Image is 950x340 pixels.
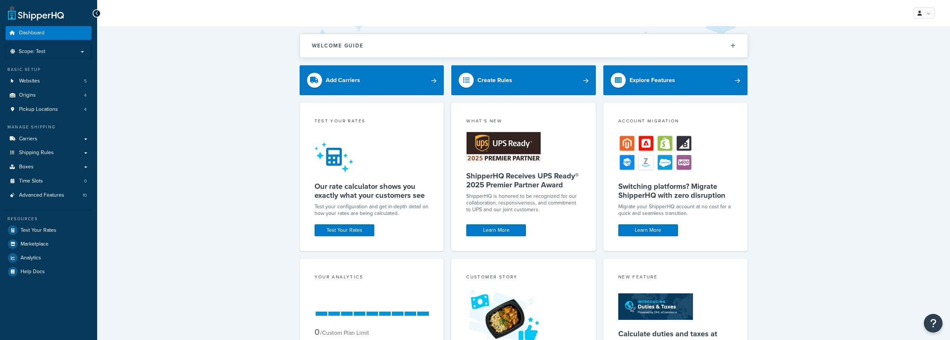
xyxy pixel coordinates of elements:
div: Customer Story [466,274,581,282]
div: Test your configuration and get in-depth detail on how your rates are being calculated. [315,203,429,217]
a: Test Your Rates [6,224,92,237]
span: Marketplace [21,241,49,247]
a: Boxes [6,160,92,174]
span: Pickup Locations [19,106,58,113]
li: Websites [6,74,92,88]
a: Learn More [466,224,526,236]
span: Websites [19,78,40,84]
a: Analytics [6,251,92,265]
button: Welcome Guide [300,34,748,57]
p: ShipperHQ is honored to be recognized for our collaboration, responsiveness, and commitment to UP... [466,193,581,213]
a: Help Docs [6,265,92,278]
span: Test Your Rates [21,227,56,234]
a: Carriers [6,132,92,146]
span: 0 [315,326,319,338]
a: Marketplace [6,237,92,251]
a: Websites5 [6,74,92,88]
span: 4 [84,106,87,113]
span: Dashboard [19,30,44,36]
a: Pickup Locations4 [6,103,92,116]
a: Advanced Features10 [6,188,92,202]
a: Dashboard [6,26,92,40]
a: Learn More [618,224,678,236]
div: Test your rates [315,118,429,126]
div: Migrate your ShipperHQ account at no cost for a quick and seamless transition. [618,203,733,217]
span: Carriers [19,136,37,142]
div: Add Carriers [326,75,360,85]
span: Analytics [21,255,41,261]
div: Create Rules [477,75,512,85]
div: Your Analytics [315,274,429,282]
div: Explore Features [629,75,675,85]
span: Origins [19,92,36,99]
a: Create Rules [451,65,596,95]
li: Advanced Features [6,188,92,202]
span: Scope: Test [19,49,45,55]
span: 4 [84,92,87,99]
li: Time Slots [6,174,92,188]
a: Origins4 [6,88,92,102]
a: Shipping Rules [6,146,92,160]
a: Test Your Rates [315,224,374,236]
h2: Welcome Guide [312,43,363,49]
div: Resources [6,216,92,222]
span: Shipping Rules [19,150,54,156]
li: Origins [6,88,92,102]
span: Help Docs [21,269,45,275]
div: New Feature [618,274,733,282]
span: 0 [84,178,87,184]
h5: Our rate calculator shows you exactly what your customers see [315,182,429,200]
div: Account Migration [618,118,733,126]
span: 10 [83,192,87,199]
span: Advanced Features [19,192,64,199]
button: Open Resource Center [924,314,943,333]
span: Time Slots [19,178,43,184]
h5: Switching platforms? Migrate ShipperHQ with zero disruption [618,182,733,200]
div: Manage Shipping [6,124,92,130]
span: 5 [84,78,87,84]
span: Boxes [19,164,34,170]
a: Explore Features [603,65,748,95]
h5: ShipperHQ Receives UPS Ready® 2025 Premier Partner Award [466,171,581,189]
small: / Custom Plan Limit [320,328,369,337]
a: Add Carriers [300,65,444,95]
div: Basic Setup [6,66,92,73]
li: Pickup Locations [6,103,92,116]
div: What's New [466,118,581,126]
a: Time Slots0 [6,174,92,188]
